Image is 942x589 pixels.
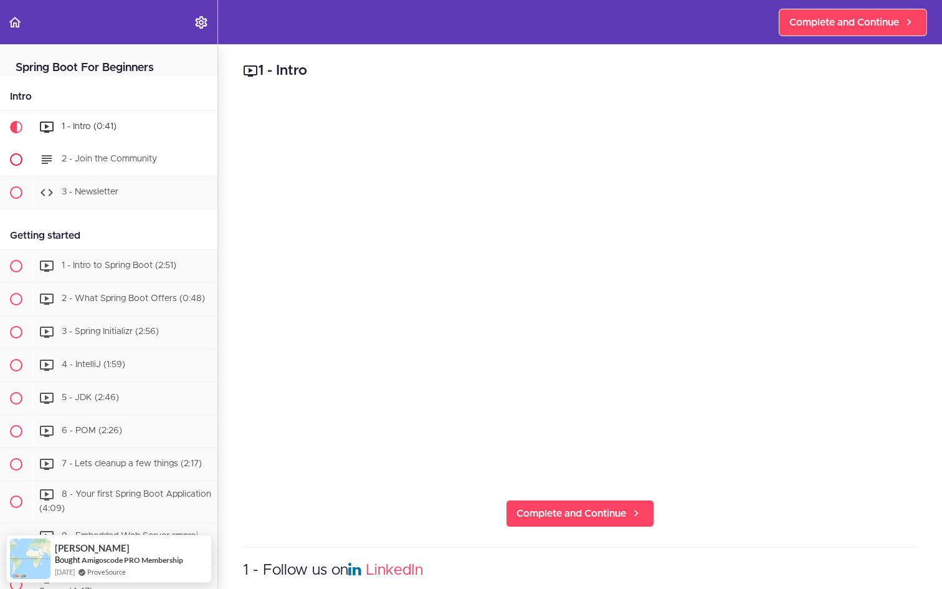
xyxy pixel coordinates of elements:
span: 1 - Intro to Spring Boot (2:51) [62,261,176,270]
span: 9 - Embedded Web Server.cmproj (3:05) [39,532,198,555]
a: Amigoscode PRO Membership [82,555,183,565]
iframe: Video Player [243,100,917,480]
h3: 1 - Follow us on [243,560,917,581]
h2: 1 - Intro [243,60,917,82]
span: [DATE] [55,567,75,577]
span: Complete and Continue [789,15,899,30]
span: 8 - Your first Spring Boot Application (4:09) [39,490,211,513]
span: [PERSON_NAME] [55,543,130,553]
span: 3 - Newsletter [62,188,118,196]
span: 2 - What Spring Boot Offers (0:48) [62,294,205,303]
span: 4 - IntelliJ (1:59) [62,360,125,369]
span: 7 - Lets cleanup a few things (2:17) [62,459,202,468]
a: ProveSource [87,567,126,577]
a: Complete and Continue [506,500,654,527]
span: Bought [55,555,80,565]
span: 3 - Spring Initializr (2:56) [62,327,159,336]
span: 1 - Intro (0:41) [62,122,117,131]
a: Complete and Continue [779,9,927,36]
a: LinkedIn [366,563,423,578]
span: 2 - Join the Community [62,155,157,163]
span: 6 - POM (2:26) [62,426,122,435]
span: 5 - JDK (2:46) [62,393,119,402]
svg: Settings Menu [194,15,209,30]
svg: Back to course curriculum [7,15,22,30]
span: Complete and Continue [516,506,626,521]
img: provesource social proof notification image [10,539,50,579]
